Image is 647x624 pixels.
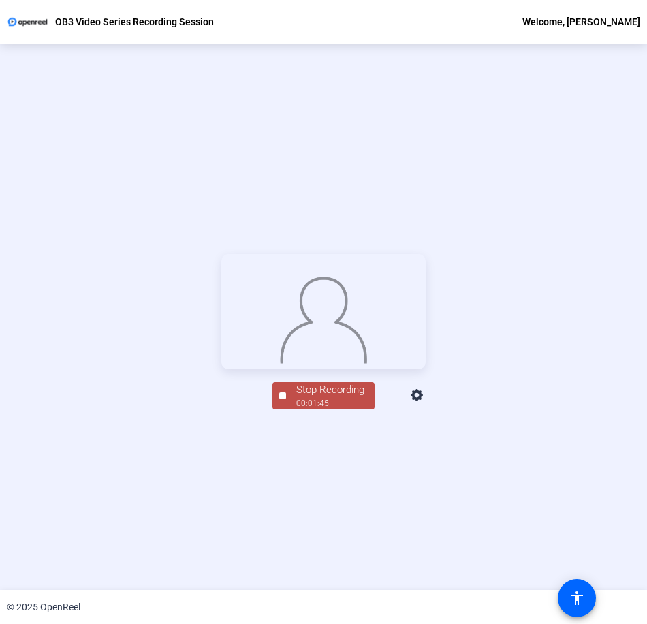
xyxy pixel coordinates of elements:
img: OpenReel logo [7,15,48,29]
mat-icon: accessibility [569,590,585,606]
button: Stop Recording00:01:45 [272,382,375,410]
img: overlay [279,271,368,363]
div: Welcome, [PERSON_NAME] [522,14,640,30]
div: 00:01:45 [296,397,364,409]
p: OB3 Video Series Recording Session [55,14,214,30]
div: © 2025 OpenReel [7,600,80,614]
div: Stop Recording [296,382,364,398]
